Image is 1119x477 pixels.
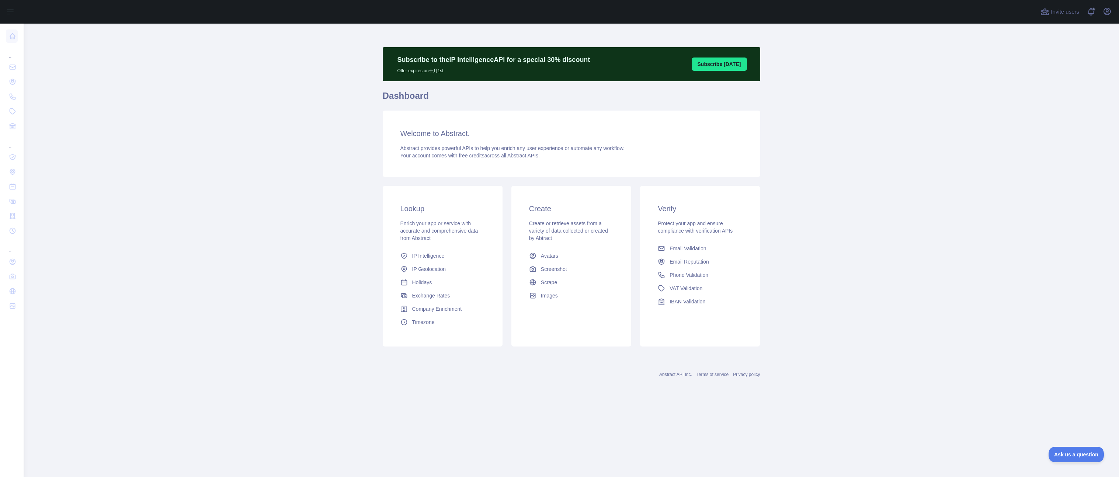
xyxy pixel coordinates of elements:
[412,305,462,313] span: Company Enrichment
[383,90,760,108] h1: Dashboard
[1049,447,1104,462] iframe: Toggle Customer Support
[655,268,745,282] a: Phone Validation
[526,276,616,289] a: Scrape
[1051,8,1079,16] span: Invite users
[670,271,708,279] span: Phone Validation
[397,249,488,262] a: IP Intelligence
[6,134,18,149] div: ...
[397,55,590,65] p: Subscribe to the IP Intelligence API for a special 30 % discount
[655,255,745,268] a: Email Reputation
[541,279,557,286] span: Scrape
[400,145,625,151] span: Abstract provides powerful APIs to help you enrich any user experience or automate any workflow.
[400,153,540,159] span: Your account comes with across all Abstract APIs.
[412,279,432,286] span: Holidays
[658,203,742,214] h3: Verify
[529,203,614,214] h3: Create
[541,265,567,273] span: Screenshot
[526,262,616,276] a: Screenshot
[1039,6,1081,18] button: Invite users
[400,220,478,241] span: Enrich your app or service with accurate and comprehensive data from Abstract
[541,292,558,299] span: Images
[529,220,608,241] span: Create or retrieve assets from a variety of data collected or created by Abtract
[655,295,745,308] a: IBAN Validation
[670,245,706,252] span: Email Validation
[400,203,485,214] h3: Lookup
[6,44,18,59] div: ...
[670,258,709,265] span: Email Reputation
[670,285,702,292] span: VAT Validation
[412,292,450,299] span: Exchange Rates
[733,372,760,377] a: Privacy policy
[412,318,435,326] span: Timezone
[692,58,747,71] button: Subscribe [DATE]
[6,239,18,254] div: ...
[658,220,733,234] span: Protect your app and ensure compliance with verification APIs
[397,65,590,74] p: Offer expires on 十月 1st.
[526,289,616,302] a: Images
[459,153,484,159] span: free credits
[670,298,705,305] span: IBAN Validation
[400,128,743,139] h3: Welcome to Abstract.
[412,252,445,260] span: IP Intelligence
[397,262,488,276] a: IP Geolocation
[655,242,745,255] a: Email Validation
[412,265,446,273] span: IP Geolocation
[397,289,488,302] a: Exchange Rates
[696,372,729,377] a: Terms of service
[659,372,692,377] a: Abstract API Inc.
[397,316,488,329] a: Timezone
[397,302,488,316] a: Company Enrichment
[397,276,488,289] a: Holidays
[655,282,745,295] a: VAT Validation
[541,252,558,260] span: Avatars
[526,249,616,262] a: Avatars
